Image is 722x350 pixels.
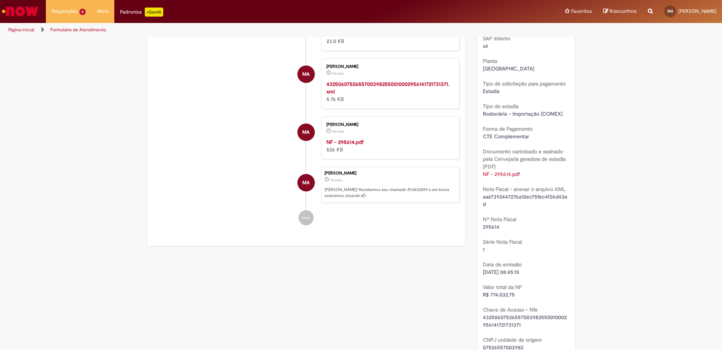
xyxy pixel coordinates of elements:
[483,65,534,72] span: [GEOGRAPHIC_DATA]
[678,8,716,14] span: [PERSON_NAME]
[326,30,367,37] a: AR188746692.pdf
[483,336,542,343] b: CNPJ unidade de origem
[483,171,520,177] a: Download de NF - 295614.pdf
[332,71,344,76] span: 9d atrás
[483,193,567,208] span: aa67392447276a10ec75fec4f26d43ed
[483,261,522,268] b: Data de emissão
[483,103,519,110] b: Tipo de estadia
[120,8,163,17] div: Padroniza
[297,124,315,141] div: Maudinei andrade
[326,30,452,45] div: 23.0 KB
[483,284,522,290] b: Valor total da NF
[483,314,567,328] span: 43250607526557003982550010002956141721731371
[332,129,344,134] time: 20/08/2025 15:28:21
[667,9,673,14] span: MA
[97,8,109,15] span: More
[483,133,529,140] span: CTE Complementar
[483,306,538,313] b: Chave de Acesso - Nfe
[483,238,522,245] b: Série Nota Fiscal
[483,148,566,170] b: Documento carimbado e assinado pela Cervejaria geradora de estadia (PDF)
[483,246,485,253] span: 1
[330,178,342,182] time: 20/08/2025 15:31:49
[302,65,309,83] span: MA
[302,174,309,192] span: MA
[297,174,315,191] div: Maudinei andrade
[153,167,460,203] li: Maudinei andrade
[302,123,309,141] span: MA
[571,8,592,15] span: Favoritos
[52,8,78,15] span: Requisições
[145,8,163,17] p: +GenAi
[603,8,637,15] a: Rascunhos
[483,110,563,117] span: Rodoviária – Importação (COMEX)
[326,80,452,103] div: 5.76 KB
[483,186,566,193] b: Nota Fiscal - anexar o arquivo XML
[483,43,488,49] span: s4
[332,71,344,76] time: 20/08/2025 15:28:26
[325,171,455,176] div: [PERSON_NAME]
[326,122,452,127] div: [PERSON_NAME]
[483,58,497,64] b: Planta
[326,139,364,145] a: NF - 295614.pdf
[332,129,344,134] span: 9d atrás
[1,4,39,19] img: ServiceNow
[610,8,637,15] span: Rascunhos
[483,80,566,87] b: Tipo de solicitação para pagamento
[50,27,106,33] a: Formulário de Atendimento
[6,23,476,37] ul: Trilhas de página
[8,27,34,33] a: Página inicial
[326,64,452,69] div: [PERSON_NAME]
[483,269,519,275] span: [DATE] 08:45:15
[326,138,452,153] div: 526 KB
[483,291,515,298] span: R$ 774.032,75
[326,81,449,95] a: 43250607526557003982550010002956141721731371.xml
[483,125,532,132] b: Forma de Pagamento
[483,88,499,95] span: Estadia
[483,216,516,223] b: Nº Nota Fiscal
[297,66,315,83] div: Maudinei andrade
[325,187,455,199] p: [PERSON_NAME]! Recebemos seu chamado R13433099 e em breve estaremos atuando.
[483,223,499,230] span: 295614
[330,178,342,182] span: 9d atrás
[79,9,86,15] span: 6
[483,35,510,42] b: SAP Interim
